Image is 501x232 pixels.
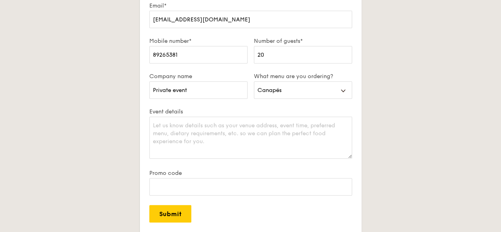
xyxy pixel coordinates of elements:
[149,38,248,44] label: Mobile number*
[149,205,191,222] input: Submit
[149,117,352,159] textarea: Let us know details such as your venue address, event time, preferred menu, dietary requirements,...
[149,73,248,80] label: Company name
[149,2,352,9] label: Email*
[149,108,352,115] label: Event details
[254,73,352,80] label: What menu are you ordering?
[254,38,352,44] label: Number of guests*
[149,170,352,176] label: Promo code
